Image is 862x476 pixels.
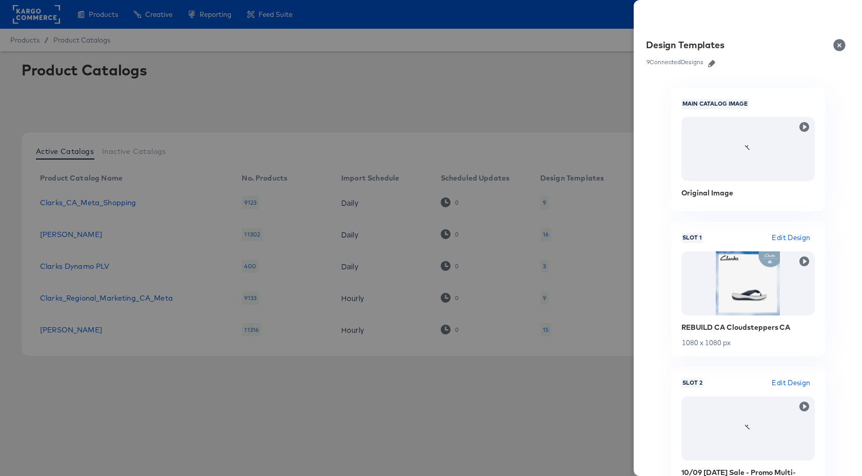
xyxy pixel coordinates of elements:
div: 1080 x 1080 px [681,339,815,346]
span: Slot 1 [681,234,703,242]
span: Edit Design [772,232,810,244]
div: Original Image [681,189,815,197]
button: Edit Design [768,232,814,244]
div: Design Templates [646,39,724,51]
button: Close [827,31,856,60]
div: 9 Connected Designs [646,58,704,66]
span: Edit Design [772,377,810,389]
button: Edit Design [768,377,814,389]
div: REBUILD CA Cloudsteppers CA [681,323,815,331]
span: Slot 2 [681,379,703,387]
span: Main Catalog Image [681,100,749,108]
